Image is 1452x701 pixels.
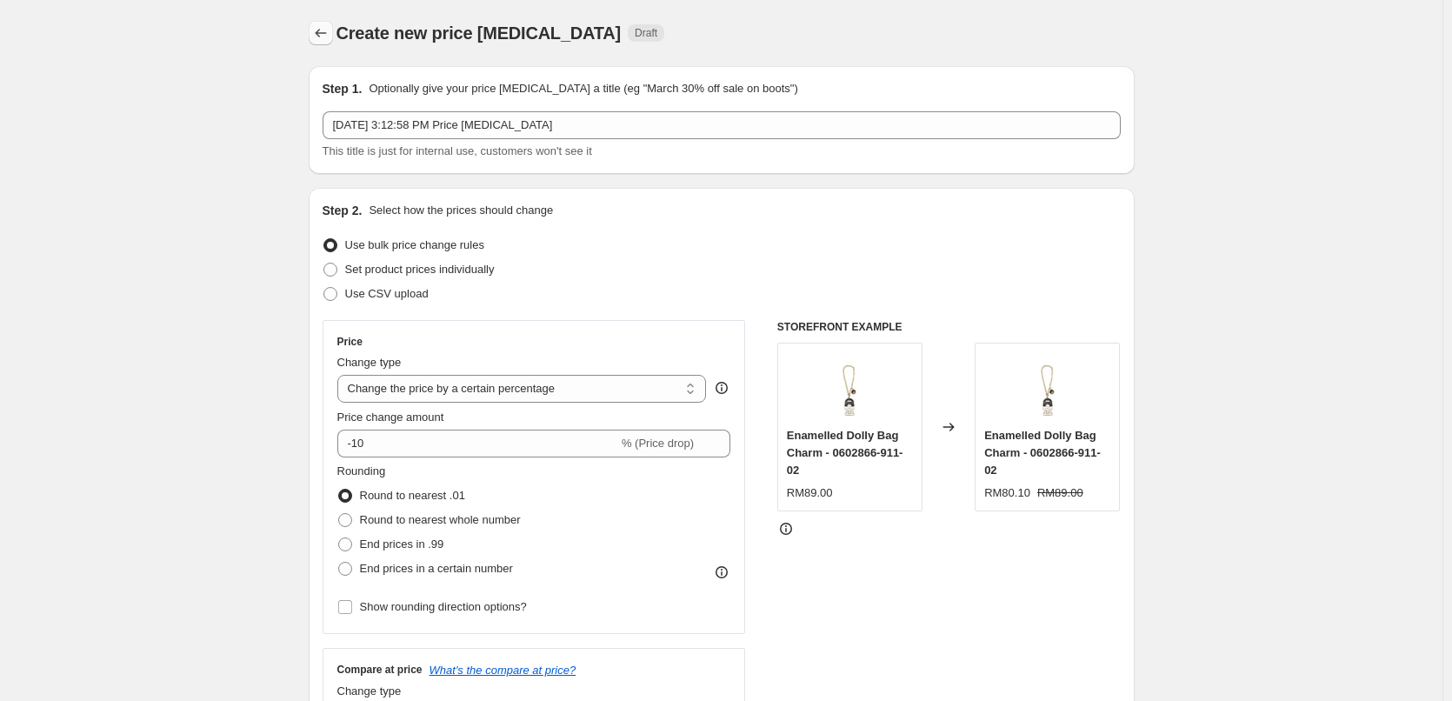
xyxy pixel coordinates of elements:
[369,80,797,97] p: Optionally give your price [MEDICAL_DATA] a title (eg "March 30% off sale on boots")
[635,26,657,40] span: Draft
[323,80,363,97] h2: Step 1.
[337,335,363,349] h3: Price
[323,202,363,219] h2: Step 2.
[360,489,465,502] span: Round to nearest .01
[337,430,618,457] input: -15
[1037,484,1083,502] strike: RM89.00
[713,379,730,397] div: help
[360,513,521,526] span: Round to nearest whole number
[337,356,402,369] span: Change type
[984,484,1030,502] div: RM80.10
[777,320,1121,334] h6: STOREFRONT EXAMPLE
[323,144,592,157] span: This title is just for internal use, customers won't see it
[430,664,576,677] button: What's the compare at price?
[360,562,513,575] span: End prices in a certain number
[360,537,444,551] span: End prices in .99
[337,663,423,677] h3: Compare at price
[815,352,884,422] img: 0602866-911-02_001_0802e50b-5464-439b-83c7-7285c2f85885_80x.jpg
[345,263,495,276] span: Set product prices individually
[323,111,1121,139] input: 30% off holiday sale
[369,202,553,219] p: Select how the prices should change
[622,437,694,450] span: % (Price drop)
[345,287,429,300] span: Use CSV upload
[309,21,333,45] button: Price change jobs
[360,600,527,613] span: Show rounding direction options?
[787,429,903,477] span: Enamelled Dolly Bag Charm - 0602866-911-02
[345,238,484,251] span: Use bulk price change rules
[1013,352,1082,422] img: 0602866-911-02_001_0802e50b-5464-439b-83c7-7285c2f85885_80x.jpg
[336,23,622,43] span: Create new price [MEDICAL_DATA]
[984,429,1101,477] span: Enamelled Dolly Bag Charm - 0602866-911-02
[337,464,386,477] span: Rounding
[787,484,833,502] div: RM89.00
[337,684,402,698] span: Change type
[337,411,444,424] span: Price change amount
